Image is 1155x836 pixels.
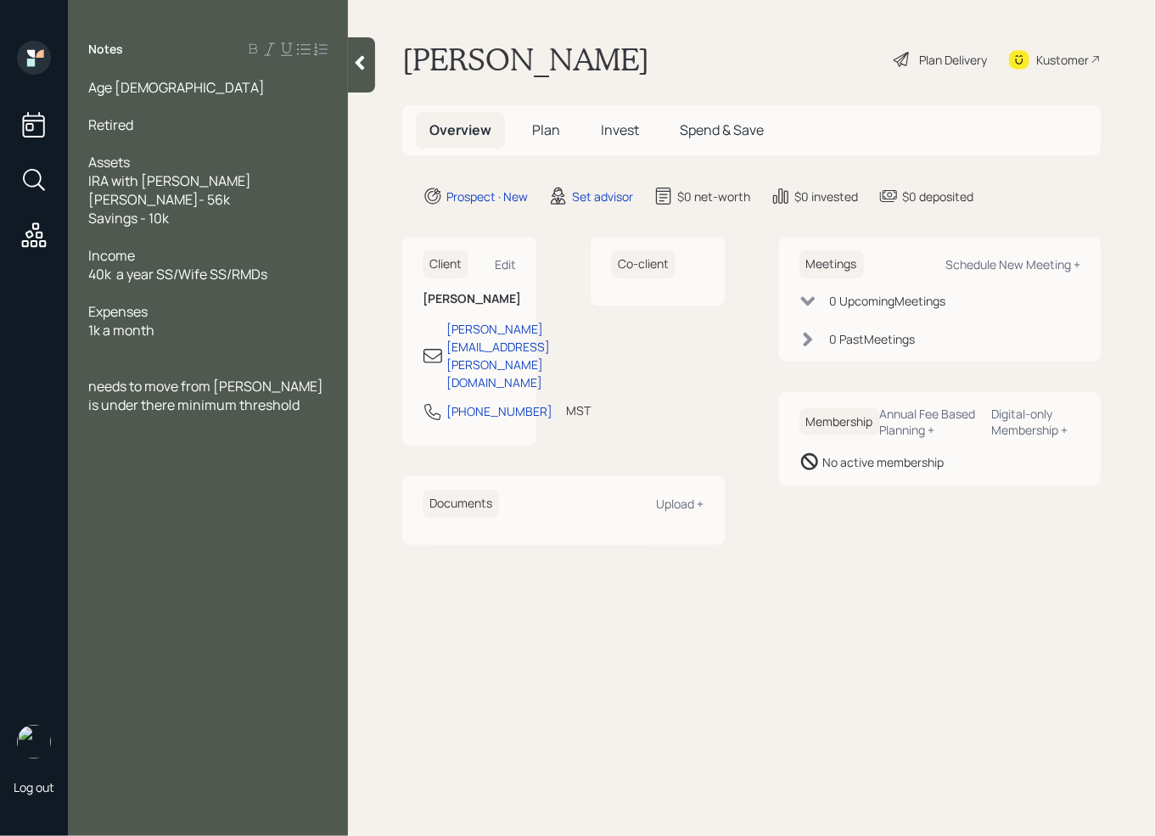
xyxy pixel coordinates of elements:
[88,78,265,97] span: Age [DEMOGRAPHIC_DATA]
[566,401,591,419] div: MST
[88,265,267,283] span: 40k a year SS/Wife SS/RMDs
[88,153,130,171] span: Assets
[572,188,633,205] div: Set advisor
[657,496,704,512] div: Upload +
[88,209,169,227] span: Savings - 10k
[429,121,491,139] span: Overview
[88,171,254,209] span: IRA with [PERSON_NAME] [PERSON_NAME]- 56k
[799,408,880,436] h6: Membership
[1036,51,1089,69] div: Kustomer
[88,302,148,321] span: Expenses
[945,256,1080,272] div: Schedule New Meeting +
[88,115,133,134] span: Retired
[446,188,528,205] div: Prospect · New
[423,250,468,278] h6: Client
[446,402,552,420] div: [PHONE_NUMBER]
[17,725,51,759] img: retirable_logo.png
[601,121,639,139] span: Invest
[446,320,550,391] div: [PERSON_NAME][EMAIL_ADDRESS][PERSON_NAME][DOMAIN_NAME]
[611,250,676,278] h6: Co-client
[823,453,945,471] div: No active membership
[532,121,560,139] span: Plan
[88,41,123,58] label: Notes
[902,188,973,205] div: $0 deposited
[830,292,946,310] div: 0 Upcoming Meeting s
[799,250,864,278] h6: Meetings
[14,779,54,795] div: Log out
[402,41,649,78] h1: [PERSON_NAME]
[88,321,154,339] span: 1k a month
[677,188,750,205] div: $0 net-worth
[680,121,764,139] span: Spend & Save
[919,51,987,69] div: Plan Delivery
[423,292,516,306] h6: [PERSON_NAME]
[88,377,326,414] span: needs to move from [PERSON_NAME] is under there minimum threshold
[830,330,916,348] div: 0 Past Meeting s
[794,188,858,205] div: $0 invested
[88,246,135,265] span: Income
[880,406,978,438] div: Annual Fee Based Planning +
[423,490,499,518] h6: Documents
[991,406,1080,438] div: Digital-only Membership +
[495,256,516,272] div: Edit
